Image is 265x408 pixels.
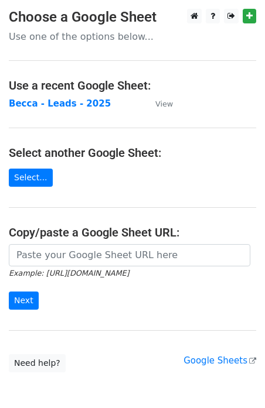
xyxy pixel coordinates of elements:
h4: Select another Google Sheet: [9,146,256,160]
small: View [155,100,173,108]
small: Example: [URL][DOMAIN_NAME] [9,269,129,277]
a: Select... [9,169,53,187]
h4: Copy/paste a Google Sheet URL: [9,225,256,239]
a: Need help? [9,354,66,372]
a: View [144,98,173,109]
input: Paste your Google Sheet URL here [9,244,250,266]
h4: Use a recent Google Sheet: [9,78,256,92]
p: Use one of the options below... [9,30,256,43]
a: Becca - Leads - 2025 [9,98,111,109]
a: Google Sheets [184,355,256,366]
input: Next [9,292,39,310]
h3: Choose a Google Sheet [9,9,256,26]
